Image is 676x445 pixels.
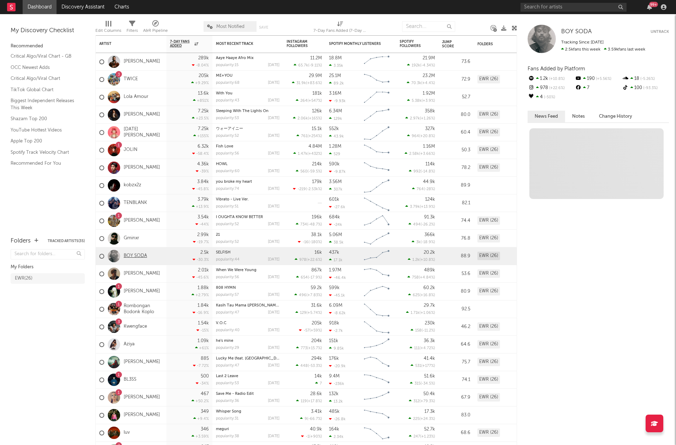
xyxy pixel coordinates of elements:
[315,250,322,255] div: 16k
[11,64,78,71] a: OCC Newest Adds
[313,27,366,35] div: 7-Day Fans Added (7-Day Fans Added)
[423,180,435,184] div: 44.9k
[268,187,280,191] div: [DATE]
[400,40,424,48] div: Spotify Followers
[124,303,163,315] a: Rombongan Bodonk Koplo
[412,240,435,244] div: ( )
[442,75,470,84] div: 72.9
[592,111,639,122] button: Change History
[312,91,322,96] div: 181k
[307,187,321,191] span: -2.53k %
[216,357,286,361] a: Lucky Me (feat. [GEOGRAPHIC_DATA])
[127,18,138,38] div: Filters
[410,205,420,209] span: 3.79k
[417,187,424,191] span: 764
[294,63,322,68] div: ( )
[311,233,322,237] div: 38.1k
[412,99,422,103] span: 5.38k
[329,144,341,149] div: 1.28M
[423,144,435,149] div: 1.16M
[329,74,341,78] div: 25.1M
[528,111,565,122] button: News Feed
[477,163,500,172] div: EWR (26)
[216,162,280,166] div: HOWL
[421,117,434,121] span: +1.26 %
[268,116,280,120] div: [DATE]
[124,377,136,383] a: BL3SS
[425,187,434,191] span: -28 %
[216,321,227,325] a: V.O.C
[11,97,78,111] a: Biggest Independent Releases This Week
[329,91,341,96] div: 3.16M
[298,117,308,121] span: 2.06k
[424,215,435,219] div: 91.3k
[124,324,147,330] a: Kwengface
[216,127,243,131] a: ウォーアイニー
[329,240,343,245] div: 38.5k
[361,230,393,247] svg: Chart title
[11,137,78,145] a: Apple Top 200
[124,182,141,188] a: kobzx2z
[312,215,322,219] div: 196k
[528,93,575,102] div: 4
[11,273,85,284] a: EWR(26)
[405,204,435,209] div: ( )
[287,40,311,48] div: Instagram Followers
[197,233,209,237] div: 2.99k
[268,134,280,138] div: [DATE]
[124,341,135,347] a: Aziya
[192,151,209,156] div: -58.4 %
[361,247,393,265] svg: Chart title
[198,91,209,96] div: 13.6k
[216,145,280,148] div: Fish Love
[268,169,280,173] div: [DATE]
[329,250,339,255] div: 437k
[442,93,470,101] div: 52.7
[124,430,130,436] a: luv
[216,162,228,166] a: HOWL
[308,170,321,174] span: -59.5 %
[296,222,322,227] div: ( )
[329,233,342,237] div: 5.06M
[423,91,435,96] div: 1.92M
[296,169,322,174] div: ( )
[143,27,168,35] div: A&R Pipeline
[528,83,575,93] div: 978
[312,109,322,113] div: 126k
[423,56,435,60] div: 21.9M
[411,81,421,85] span: 70.3k
[442,199,470,207] div: 82.1
[329,42,382,46] div: Spotify Monthly Listeners
[425,109,435,113] div: 358k
[216,233,220,237] a: 21
[216,169,240,173] div: popularity: 60
[15,274,33,283] div: EWR ( 26 )
[200,250,209,255] div: 2.5k
[565,111,592,122] button: Notes
[329,81,344,86] div: 89.2k
[420,152,434,156] span: +3.66 %
[310,240,321,244] span: -180 %
[442,234,470,243] div: 76.8
[199,74,209,78] div: 205k
[11,148,78,156] a: Spotify Track Velocity Chart
[329,215,340,219] div: 684k
[308,223,321,227] span: -48.7 %
[216,215,280,219] div: I OUGHTA KNOW BETTER
[216,92,233,95] a: With You
[191,81,209,85] div: +9.29 %
[442,40,460,48] div: Jump Score
[442,58,470,66] div: 73.6
[412,187,435,191] div: ( )
[649,2,658,7] div: 99 +
[405,116,435,121] div: ( )
[407,98,435,103] div: ( )
[575,83,622,93] div: 7
[11,52,78,60] a: Critical Algo/Viral Chart - GB
[198,127,209,131] div: 7.25k
[521,3,627,12] input: Search for artists
[312,180,322,184] div: 179k
[11,75,78,82] a: Critical Algo/Viral Chart
[124,147,137,153] a: JOLIN
[528,74,575,83] div: 1.2k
